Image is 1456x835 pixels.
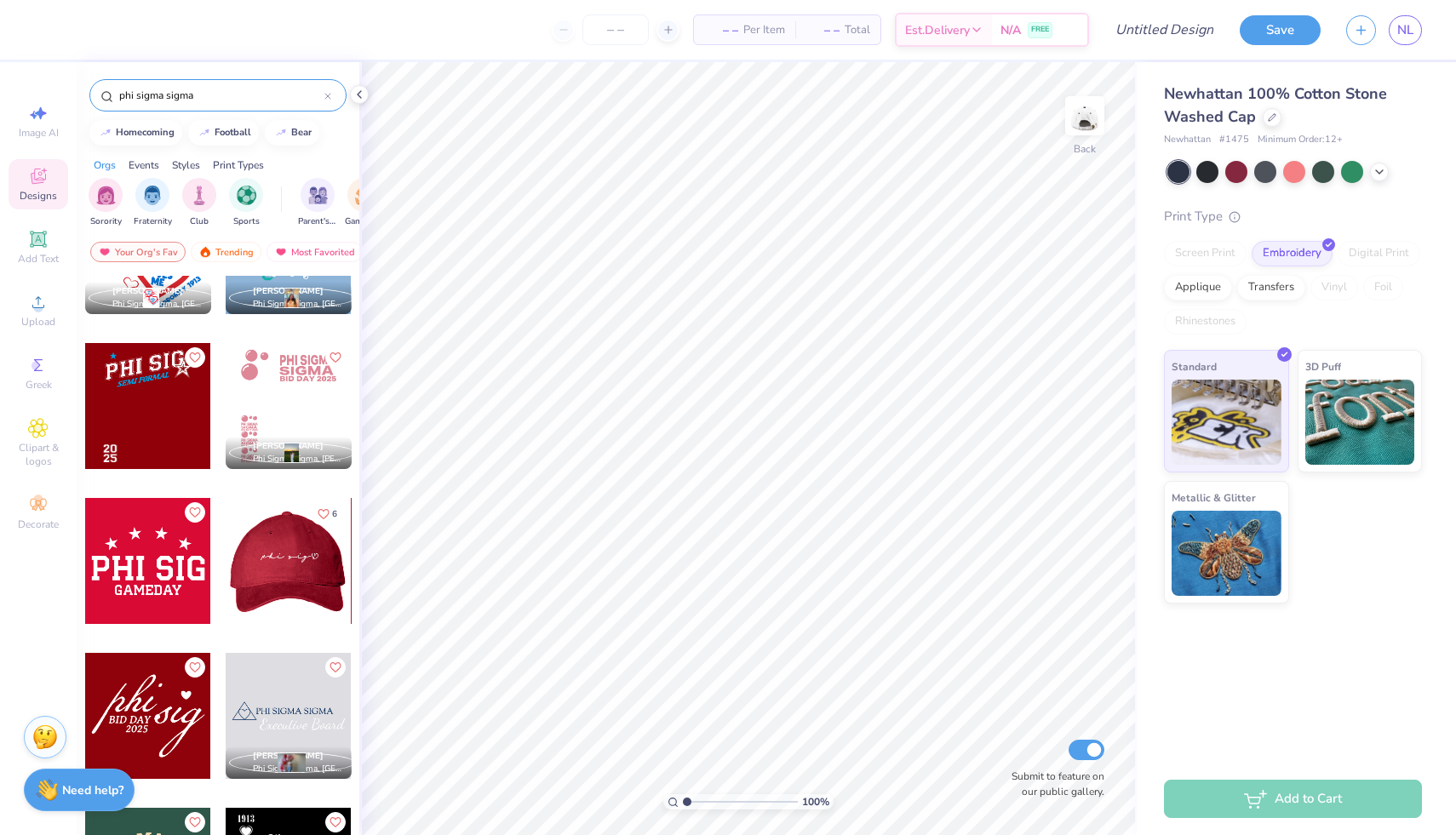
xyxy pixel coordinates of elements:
div: Print Type [1164,207,1422,226]
span: Sports [233,215,260,228]
div: Orgs [94,157,116,173]
img: trend_line.gif [99,128,112,138]
span: Est. Delivery [905,21,970,39]
div: homecoming [116,128,175,137]
label: Submit to feature on our public gallery. [1002,769,1104,799]
div: Back [1074,141,1096,157]
button: Like [325,657,346,678]
span: Phi Sigma Sigma, [GEOGRAPHIC_DATA][US_STATE] [253,298,345,311]
button: Like [310,502,345,525]
div: Digital Print [1338,241,1420,266]
span: Newhattan 100% Cotton Stone Washed Cap [1164,83,1387,127]
span: – – [704,21,738,39]
span: Image AI [19,126,59,140]
div: Applique [1164,275,1232,300]
div: filter for Sports [229,178,263,228]
span: N/A [1000,21,1021,39]
span: [PERSON_NAME] [112,285,183,297]
button: Like [185,657,205,678]
div: Vinyl [1310,275,1358,300]
button: filter button [89,178,123,228]
span: – – [805,21,840,39]
span: Minimum Order: 12 + [1258,133,1343,147]
button: bear [265,120,319,146]
strong: Need help? [62,782,123,798]
span: Fraternity [134,215,172,228]
button: football [188,120,259,146]
button: Like [325,347,346,368]
div: Events [129,157,159,173]
button: Like [185,347,205,368]
div: football [215,128,251,137]
img: most_fav.gif [98,246,112,258]
div: Trending [191,242,261,262]
button: filter button [345,178,384,228]
button: Like [325,812,346,832]
div: Transfers [1237,275,1305,300]
span: Total [845,21,870,39]
div: filter for Sorority [89,178,123,228]
input: Try "Alpha" [118,87,324,104]
button: filter button [182,178,216,228]
span: Decorate [18,518,59,531]
span: [PERSON_NAME] [253,440,324,452]
span: Club [190,215,209,228]
button: Like [185,812,205,832]
button: Save [1240,15,1321,45]
span: [PERSON_NAME] [253,750,324,762]
img: Fraternity Image [143,186,162,205]
div: filter for Game Day [345,178,384,228]
span: Designs [20,189,57,203]
img: Back [1068,99,1102,133]
img: 3D Puff [1305,380,1415,465]
img: trend_line.gif [198,128,211,138]
span: FREE [1031,24,1049,36]
span: Phi Sigma Sigma, [GEOGRAPHIC_DATA][US_STATE] Duluth [253,763,345,775]
img: Sorority Image [96,186,116,205]
button: Like [185,502,205,523]
div: Screen Print [1164,241,1247,266]
button: filter button [134,178,172,228]
img: Metallic & Glitter [1172,511,1281,596]
div: Styles [172,157,200,173]
div: Foil [1363,275,1403,300]
span: Standard [1172,357,1217,375]
img: Club Image [190,186,209,205]
span: Per Item [743,21,785,39]
img: trending.gif [198,246,212,258]
span: Upload [21,315,55,329]
div: Rhinestones [1164,309,1247,335]
div: bear [291,128,312,137]
a: NL [1389,15,1422,45]
span: Phi Sigma Sigma, [PERSON_NAME][GEOGRAPHIC_DATA] [253,453,345,466]
span: Clipart & logos [9,441,68,468]
span: 3D Puff [1305,357,1341,375]
div: filter for Fraternity [134,178,172,228]
span: 6 [332,510,337,518]
span: # 1475 [1219,133,1249,147]
span: Add Text [18,252,59,266]
div: filter for Parent's Weekend [298,178,337,228]
button: homecoming [89,120,182,146]
div: Most Favorited [267,242,363,262]
img: trend_line.gif [274,128,288,138]
span: Sorority [90,215,122,228]
span: Greek [26,378,52,392]
div: filter for Club [182,178,216,228]
div: Your Org's Fav [90,242,186,262]
span: Phi Sigma Sigma, [GEOGRAPHIC_DATA] [112,298,204,311]
span: Newhattan [1164,133,1211,147]
input: – – [582,14,649,45]
span: Parent's Weekend [298,215,337,228]
button: filter button [298,178,337,228]
span: NL [1397,20,1413,40]
img: most_fav.gif [274,246,288,258]
img: Parent's Weekend Image [308,186,328,205]
input: Untitled Design [1102,13,1227,47]
div: Embroidery [1252,241,1333,266]
button: filter button [229,178,263,228]
img: Game Day Image [355,186,375,205]
img: Standard [1172,380,1281,465]
span: 100 % [802,794,829,809]
img: Sports Image [237,186,256,205]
